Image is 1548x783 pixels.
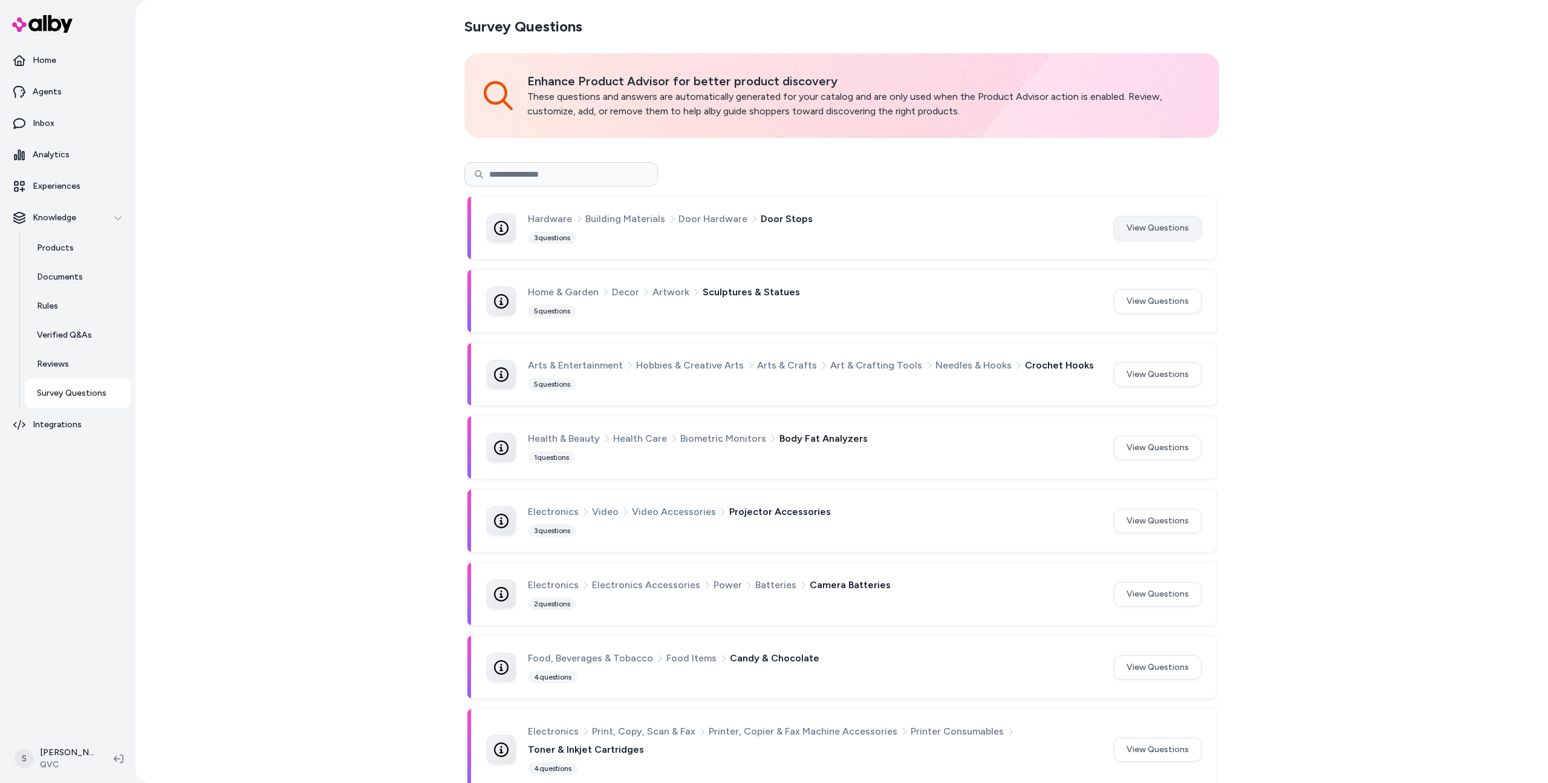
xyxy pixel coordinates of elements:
span: Printer, Copier & Fax Machine Accessories [709,724,897,739]
span: Electronics Accessories [592,577,700,593]
button: View Questions [1114,582,1202,606]
span: Biometric Monitors [680,431,766,447]
a: Rules [25,292,131,321]
button: View Questions [1114,289,1202,313]
span: Arts & Entertainment [528,358,623,373]
a: Reviews [25,350,131,379]
span: Home & Garden [528,284,599,300]
img: alby Logo [12,15,73,33]
span: Health & Beauty [528,431,600,447]
span: Candy & Chocolate [730,650,819,666]
button: View Questions [1114,509,1202,533]
p: Home [33,54,56,67]
span: Electronics [528,504,579,520]
span: Artwork [652,284,689,300]
button: View Questions [1114,655,1202,680]
p: Inbox [33,117,54,129]
span: Arts & Crafts [757,358,817,373]
span: Hardware [528,211,572,227]
p: Reviews [37,358,69,370]
span: Needles & Hooks [935,358,1012,373]
a: Experiences [5,172,131,201]
p: [PERSON_NAME] [40,747,94,759]
span: Door Stops [761,211,813,227]
a: Documents [25,263,131,292]
p: Agents [33,86,62,98]
div: 4 questions [528,671,577,683]
span: Food Items [666,650,717,666]
button: View Questions [1114,216,1202,240]
span: Food, Beverages & Tobacco [528,650,653,666]
div: 5 questions [528,305,576,317]
p: Enhance Product Advisor for better product discovery [527,73,1200,90]
a: Integrations [5,410,131,439]
button: View Questions [1114,738,1202,762]
span: Toner & Inkjet Cartridges [528,742,644,758]
span: S [15,749,34,768]
button: View Questions [1114,436,1202,460]
p: Rules [37,300,58,312]
p: Knowledge [33,212,76,224]
span: Print, Copy, Scan & Fax [592,724,695,739]
span: Video [592,504,619,520]
span: Electronics [528,577,579,593]
h2: Survey Questions [464,17,582,36]
div: 1 questions [528,451,575,464]
span: Sculptures & Statues [703,284,800,300]
a: Verified Q&As [25,321,131,350]
span: Projector Accessories [729,504,831,520]
div: 2 questions [528,598,576,610]
button: S[PERSON_NAME]QVC [7,739,104,778]
p: Verified Q&As [37,329,92,341]
span: Crochet Hooks [1025,358,1094,373]
button: Knowledge [5,203,131,232]
a: Products [25,234,131,263]
span: QVC [40,759,94,771]
div: 4 questions [528,762,577,775]
p: Analytics [33,149,70,161]
span: Building Materials [585,211,665,227]
span: Hobbies & Creative Arts [636,358,744,373]
a: Analytics [5,140,131,169]
span: Door Hardware [678,211,747,227]
span: Body Fat Analyzers [779,431,868,447]
span: Electronics [528,724,579,739]
a: Home [5,46,131,75]
span: Video Accessories [632,504,716,520]
p: Survey Questions [37,387,106,399]
div: 3 questions [528,525,576,537]
p: Experiences [33,180,80,192]
a: Agents [5,77,131,106]
a: Inbox [5,109,131,138]
span: Health Care [613,431,667,447]
div: 5 questions [528,378,576,390]
span: Art & Crafting Tools [830,358,922,373]
span: Printer Consumables [911,724,1004,739]
span: Camera Batteries [810,577,891,593]
a: Survey Questions [25,379,131,408]
span: Power [714,577,742,593]
p: Documents [37,271,83,283]
button: View Questions [1114,362,1202,387]
span: Decor [612,284,639,300]
p: These questions and answers are automatically generated for your catalog and are only used when t... [527,90,1200,119]
span: Batteries [755,577,796,593]
p: Products [37,242,74,254]
p: Integrations [33,419,82,431]
div: 3 questions [528,232,576,244]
